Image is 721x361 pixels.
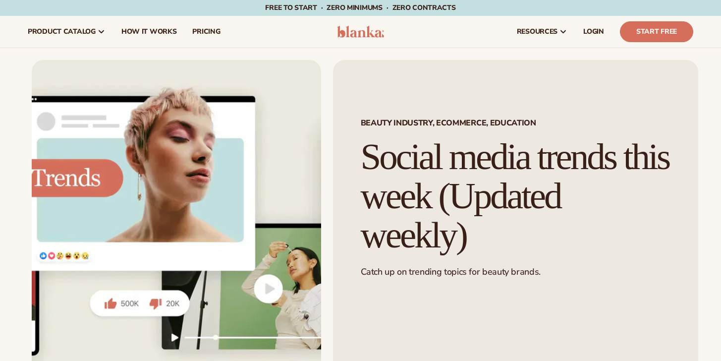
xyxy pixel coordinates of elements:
[20,16,113,48] a: product catalog
[620,21,693,42] a: Start Free
[575,16,612,48] a: LOGIN
[583,28,604,36] span: LOGIN
[121,28,177,36] span: How It Works
[337,26,384,38] img: logo
[265,3,455,12] span: Free to start · ZERO minimums · ZERO contracts
[361,266,541,278] span: Catch up on trending topics for beauty brands.
[192,28,220,36] span: pricing
[509,16,575,48] a: resources
[113,16,185,48] a: How It Works
[517,28,557,36] span: resources
[28,28,96,36] span: product catalog
[361,119,670,127] span: Beauty Industry, Ecommerce, Education
[184,16,228,48] a: pricing
[361,137,670,254] h1: Social media trends this week (Updated weekly)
